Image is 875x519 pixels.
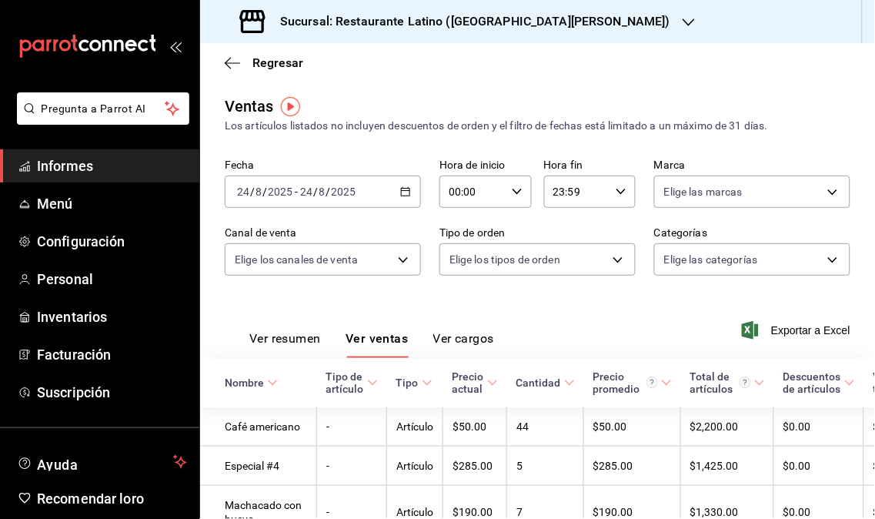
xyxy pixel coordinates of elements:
font: - [326,507,329,519]
font: Categorías [654,227,707,239]
font: Los artículos listados no incluyen descuentos de orden y el filtro de fechas está limitado a un m... [225,119,768,132]
button: abrir_cajón_menú [169,40,182,52]
font: Café americano [225,421,300,434]
font: Marca [654,159,686,172]
span: Total de artículos [690,370,765,395]
font: $1,425.00 [690,460,739,473]
font: Informes [37,158,93,174]
font: Menú [37,196,73,212]
font: / [250,186,255,198]
font: Inventarios [37,309,107,325]
font: Recomendar loro [37,491,144,507]
font: 5 [516,460,523,473]
font: Hora de inicio [439,159,506,172]
font: Elige las marcas [664,186,743,198]
font: Tipo de artículo [326,370,364,395]
font: Artículo [396,460,433,473]
font: $285.00 [593,460,633,473]
input: ---- [331,186,357,198]
font: Ver cargos [433,332,495,347]
font: Regresar [252,55,303,70]
font: $285.00 [453,460,493,473]
font: Hora fin [544,159,583,172]
font: $50.00 [593,421,627,434]
button: Regresar [225,55,303,70]
font: Cantidad [516,377,561,389]
font: - [326,460,329,473]
font: Elige los canales de venta [235,253,358,266]
font: $0.00 [783,460,811,473]
font: Canal de venta [225,227,297,239]
font: Tipo de orden [439,227,506,239]
font: Exportar a Excel [771,324,850,337]
font: / [262,186,267,198]
font: Fecha [225,159,255,172]
font: $190.00 [593,507,633,519]
font: Ventas [225,97,274,116]
input: -- [299,186,313,198]
font: Precio actual [453,370,484,395]
font: $0.00 [783,507,811,519]
font: Precio promedio [593,370,640,395]
font: - [295,186,298,198]
font: $50.00 [453,421,486,434]
font: Elige las categorías [664,253,758,266]
font: Especial #4 [225,460,279,473]
span: Tipo de artículo [326,370,378,395]
font: Total de artículos [690,370,733,395]
a: Pregunta a Parrot AI [11,112,189,128]
button: Exportar a Excel [745,321,850,340]
font: Elige los tipos de orden [449,253,560,266]
font: Sucursal: Restaurante Latino ([GEOGRAPHIC_DATA][PERSON_NAME]) [280,14,670,28]
font: Ver ventas [346,332,409,347]
font: / [313,186,318,198]
input: ---- [267,186,293,198]
input: -- [236,186,250,198]
span: Descuentos de artículos [783,370,855,395]
span: Tipo [396,377,432,389]
font: Descuentos de artículos [783,370,841,395]
font: 7 [516,507,523,519]
font: Nombre [225,377,264,389]
font: Configuración [37,233,125,249]
span: Cantidad [516,377,575,389]
font: Artículo [396,507,433,519]
input: -- [255,186,262,198]
font: $2,200.00 [690,421,739,434]
img: Marcador de información sobre herramientas [281,97,300,116]
font: Ver resumen [249,332,321,347]
font: $1,330.00 [690,507,739,519]
font: Artículo [396,421,433,434]
font: Tipo [396,377,419,389]
font: Personal [37,271,93,287]
font: Suscripción [37,384,110,400]
font: Ayuda [37,457,78,473]
div: pestañas de navegación [249,331,494,358]
input: -- [319,186,326,198]
svg: Precio promedio = Total artículos / cantidad [646,377,658,388]
span: Precio actual [453,370,498,395]
span: Precio promedio [593,370,672,395]
font: $0.00 [783,421,811,434]
button: Pregunta a Parrot AI [17,92,189,125]
span: Nombre [225,377,278,389]
font: / [326,186,331,198]
font: $190.00 [453,507,493,519]
font: - [326,421,329,434]
font: Pregunta a Parrot AI [42,102,146,115]
svg: El total de artículos considera cambios de precios en los artículos así como costos adicionales p... [740,377,751,388]
font: 44 [516,421,529,434]
font: Facturación [37,347,111,363]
